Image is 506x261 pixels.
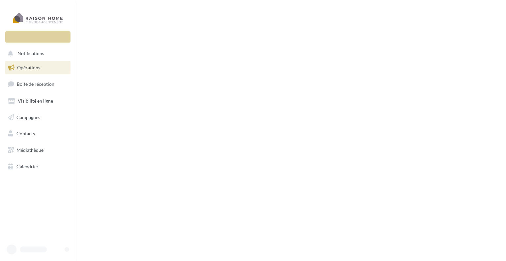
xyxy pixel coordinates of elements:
[4,111,72,124] a: Campagnes
[16,164,39,169] span: Calendrier
[4,94,72,108] a: Visibilité en ligne
[4,160,72,174] a: Calendrier
[16,147,43,153] span: Médiathèque
[17,51,44,56] span: Notifications
[17,65,40,70] span: Opérations
[5,31,70,43] div: Nouvelle campagne
[4,143,72,157] a: Médiathèque
[18,98,53,104] span: Visibilité en ligne
[4,61,72,75] a: Opérations
[4,127,72,141] a: Contacts
[17,81,54,87] span: Boîte de réception
[16,114,40,120] span: Campagnes
[4,77,72,91] a: Boîte de réception
[16,131,35,136] span: Contacts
